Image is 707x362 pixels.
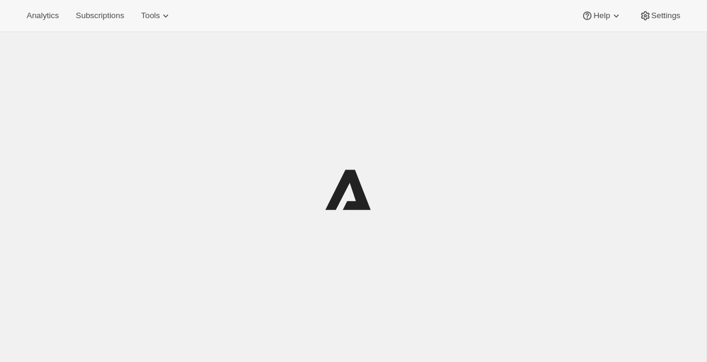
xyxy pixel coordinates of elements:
[141,11,160,21] span: Tools
[134,7,179,24] button: Tools
[76,11,124,21] span: Subscriptions
[651,11,680,21] span: Settings
[68,7,131,24] button: Subscriptions
[574,7,629,24] button: Help
[27,11,59,21] span: Analytics
[19,7,66,24] button: Analytics
[593,11,610,21] span: Help
[632,7,688,24] button: Settings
